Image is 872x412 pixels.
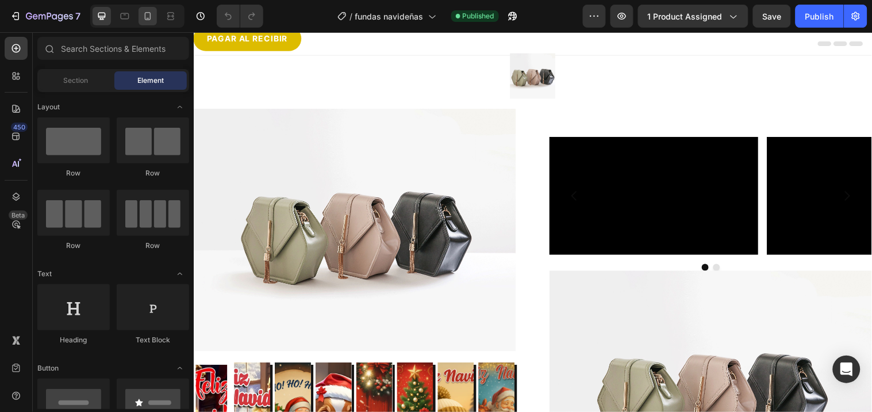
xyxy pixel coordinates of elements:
button: Save [753,5,791,28]
div: Open Intercom Messenger [833,356,861,383]
div: Heading [37,335,110,345]
span: Button [37,363,59,373]
span: Text [37,269,52,279]
p: 7 [75,9,80,23]
video: Video [583,106,796,226]
video: Video [362,106,574,226]
button: Dot [528,235,535,242]
button: 1 product assigned [638,5,748,28]
div: Publish [805,10,834,22]
span: 1 product assigned [648,10,723,22]
span: Section [64,75,89,86]
div: Beta [9,211,28,220]
div: Undo/Redo [217,5,263,28]
span: Layout [37,102,60,112]
span: / [350,10,353,22]
span: Toggle open [171,98,189,116]
div: Text Block [117,335,189,345]
input: Search Sections & Elements [37,37,189,60]
div: 450 [11,123,28,132]
span: Element [137,75,164,86]
div: Row [117,168,189,178]
div: Row [37,241,110,251]
span: Toggle open [171,265,189,283]
div: Row [37,168,110,178]
span: fundas navideñas [355,10,424,22]
button: Publish [796,5,844,28]
button: Carousel Back Arrow [371,150,404,182]
span: Published [463,11,494,21]
button: Dot [517,235,524,242]
span: Toggle open [171,359,189,377]
div: Row [117,241,189,251]
button: 7 [5,5,86,28]
span: Save [763,12,782,21]
button: Carousel Next Arrow [648,150,681,182]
